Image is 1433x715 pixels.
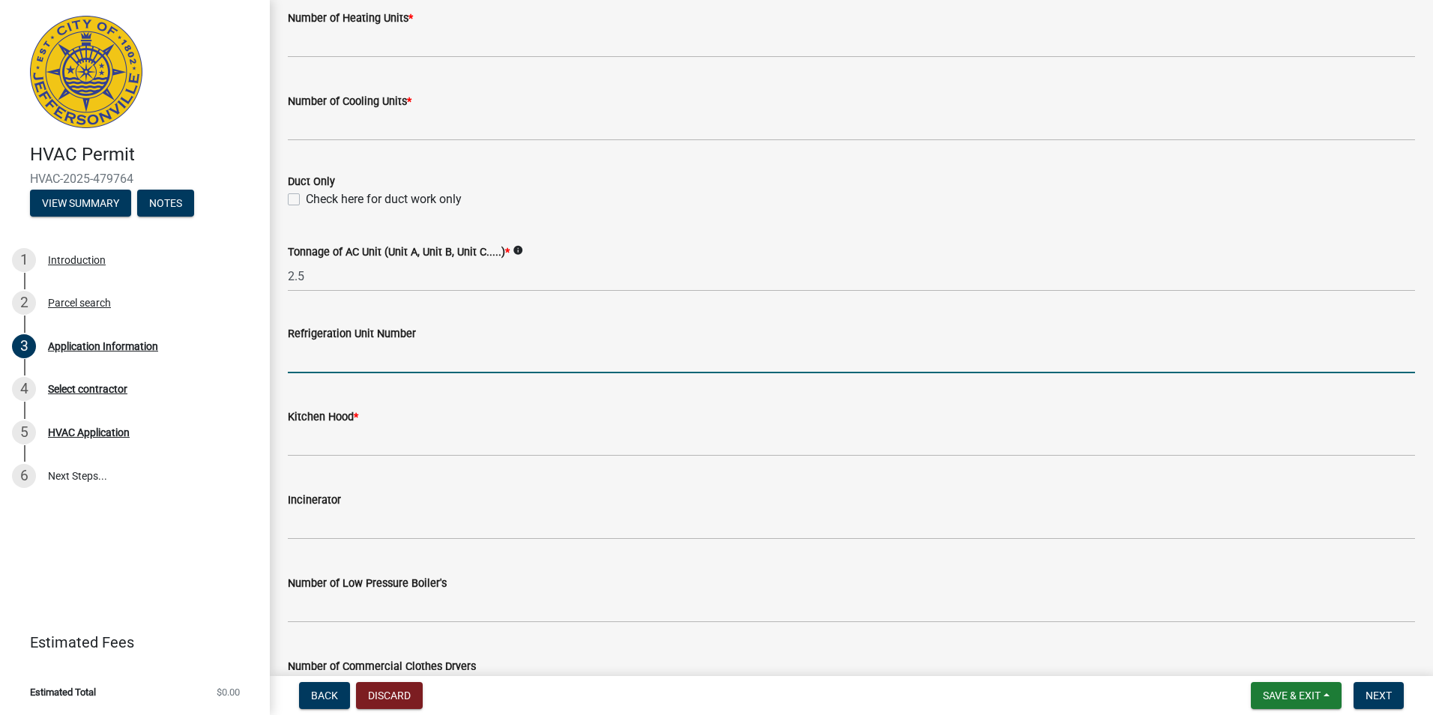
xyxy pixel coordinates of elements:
[137,190,194,217] button: Notes
[12,248,36,272] div: 1
[217,687,240,697] span: $0.00
[1251,682,1342,709] button: Save & Exit
[1354,682,1404,709] button: Next
[48,384,127,394] div: Select contractor
[288,412,358,423] label: Kitchen Hood
[306,190,462,208] label: Check here for duct work only
[30,198,131,210] wm-modal-confirm: Summary
[356,682,423,709] button: Discard
[12,627,246,657] a: Estimated Fees
[288,329,416,340] label: Refrigeration Unit Number
[12,420,36,444] div: 5
[288,247,510,258] label: Tonnage of AC Unit (Unit A, Unit B, Unit C.....)
[30,190,131,217] button: View Summary
[288,662,476,672] label: Number of Commercial Clothes Dryers
[311,690,338,702] span: Back
[12,291,36,315] div: 2
[12,334,36,358] div: 3
[288,177,335,187] label: Duct Only
[48,255,106,265] div: Introduction
[30,687,96,697] span: Estimated Total
[12,377,36,401] div: 4
[288,495,341,506] label: Incinerator
[1263,690,1321,702] span: Save & Exit
[48,341,158,352] div: Application Information
[30,144,258,166] h4: HVAC Permit
[299,682,350,709] button: Back
[30,172,240,186] span: HVAC-2025-479764
[12,464,36,488] div: 6
[48,427,130,438] div: HVAC Application
[30,16,142,128] img: City of Jeffersonville, Indiana
[137,198,194,210] wm-modal-confirm: Notes
[513,245,523,256] i: info
[288,97,411,107] label: Number of Cooling Units
[48,298,111,308] div: Parcel search
[288,13,413,24] label: Number of Heating Units
[1366,690,1392,702] span: Next
[288,579,447,589] label: Number of Low Pressure Boiler's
